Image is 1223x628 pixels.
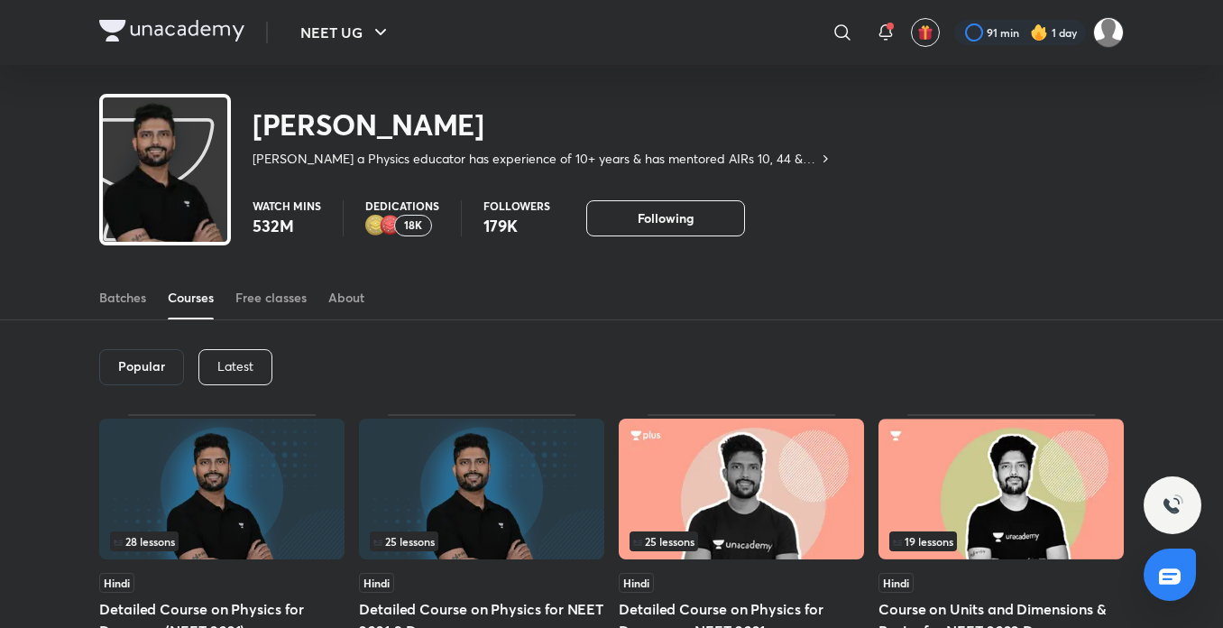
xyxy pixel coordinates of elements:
[878,419,1124,559] img: Thumbnail
[619,573,654,593] span: Hindi
[328,276,364,319] a: About
[630,531,853,551] div: left
[235,276,307,319] a: Free classes
[633,536,694,547] span: 25 lessons
[380,215,401,236] img: educator badge1
[889,531,1113,551] div: infosection
[630,531,853,551] div: infocontainer
[619,419,864,559] img: Thumbnail
[103,101,227,281] img: class
[168,276,214,319] a: Courses
[889,531,1113,551] div: left
[290,14,402,51] button: NEET UG
[168,289,214,307] div: Courses
[99,20,244,46] a: Company Logo
[1093,17,1124,48] img: Rutuja Jagdale
[365,215,387,236] img: educator badge2
[118,359,165,374] h6: Popular
[110,531,334,551] div: infosection
[483,215,550,236] p: 179K
[878,573,914,593] span: Hindi
[235,289,307,307] div: Free classes
[889,531,1113,551] div: infocontainer
[911,18,940,47] button: avatar
[99,276,146,319] a: Batches
[253,150,818,168] p: [PERSON_NAME] a Physics educator has experience of 10+ years & has mentored AIRs 10, 44 & many mo...
[99,419,345,559] img: Thumbnail
[917,24,933,41] img: avatar
[630,531,853,551] div: infosection
[370,531,593,551] div: infosection
[370,531,593,551] div: left
[373,536,435,547] span: 25 lessons
[110,531,334,551] div: left
[404,219,422,232] p: 18K
[586,200,745,236] button: Following
[253,106,832,143] h2: [PERSON_NAME]
[359,573,394,593] span: Hindi
[370,531,593,551] div: infocontainer
[359,419,604,559] img: Thumbnail
[1162,494,1183,516] img: ttu
[328,289,364,307] div: About
[365,200,439,211] p: Dedications
[253,215,321,236] p: 532M
[99,20,244,42] img: Company Logo
[253,200,321,211] p: Watch mins
[99,289,146,307] div: Batches
[1030,23,1048,42] img: streak
[110,531,334,551] div: infocontainer
[483,200,550,211] p: Followers
[638,209,694,227] span: Following
[99,573,134,593] span: Hindi
[217,359,253,374] p: Latest
[114,536,175,547] span: 28 lessons
[893,536,953,547] span: 19 lessons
